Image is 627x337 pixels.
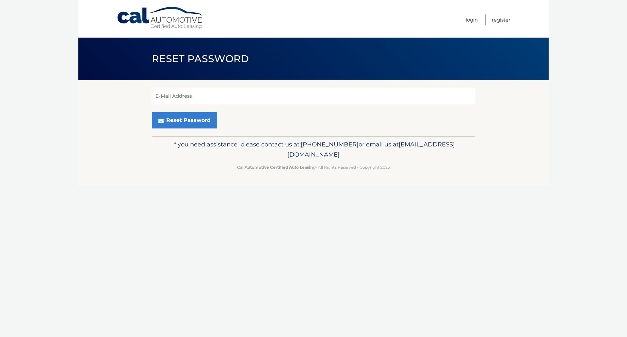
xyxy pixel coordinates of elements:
p: If you need assistance, please contact us at: or email us at [156,139,471,160]
input: E-Mail Address [152,88,475,104]
span: [PHONE_NUMBER] [301,141,359,148]
a: Register [492,14,510,25]
a: Login [466,14,478,25]
button: Reset Password [152,112,217,128]
strong: Cal Automotive Certified Auto Leasing [237,165,315,170]
a: Cal Automotive [117,7,205,30]
p: - All Rights Reserved - Copyright 2025 [156,164,471,171]
span: Reset Password [152,53,249,65]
